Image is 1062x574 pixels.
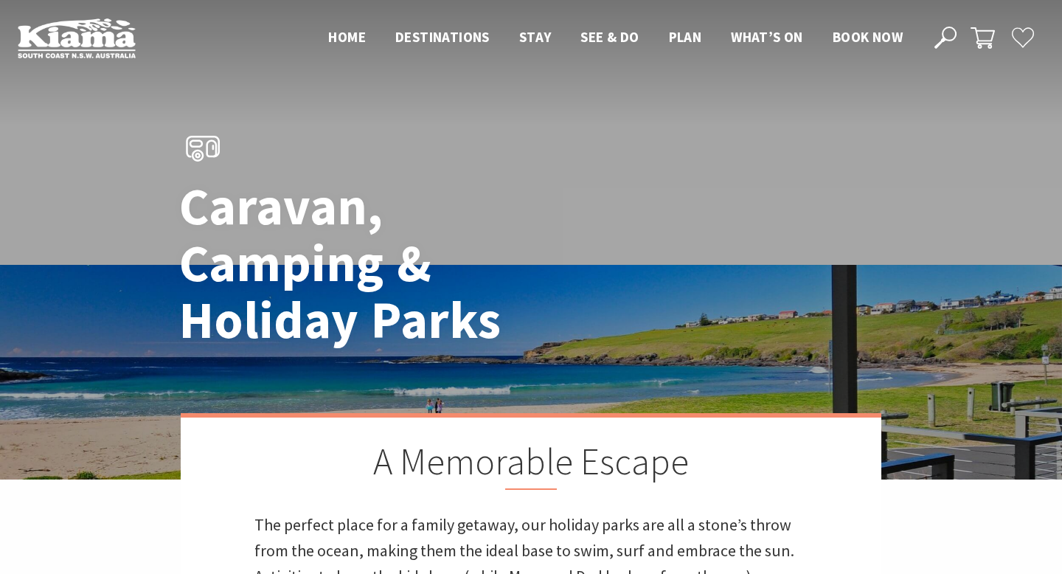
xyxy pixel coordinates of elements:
span: See & Do [580,28,639,46]
img: Kiama Logo [18,18,136,58]
h1: Caravan, Camping & Holiday Parks [179,179,596,349]
span: Stay [519,28,552,46]
h2: A Memorable Escape [254,440,808,490]
span: Book now [833,28,903,46]
span: Destinations [395,28,490,46]
span: Plan [669,28,702,46]
span: Home [328,28,366,46]
span: What’s On [731,28,803,46]
nav: Main Menu [313,26,917,50]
